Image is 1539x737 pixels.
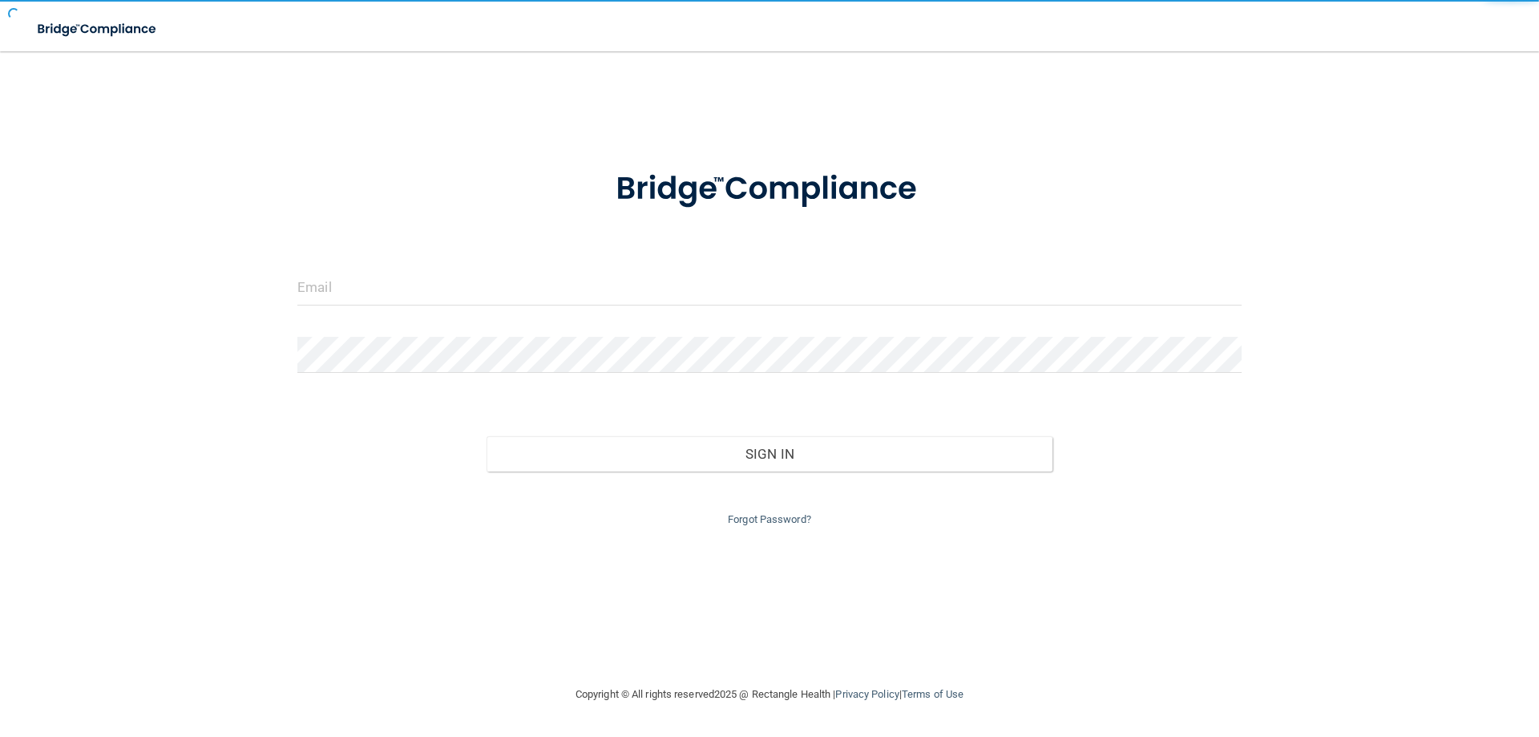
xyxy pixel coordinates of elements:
img: bridge_compliance_login_screen.278c3ca4.svg [583,148,956,231]
a: Forgot Password? [728,513,811,525]
button: Sign In [487,436,1053,472]
a: Privacy Policy [835,688,899,700]
a: Terms of Use [902,688,963,700]
div: Copyright © All rights reserved 2025 @ Rectangle Health | | [477,669,1062,720]
img: bridge_compliance_login_screen.278c3ca4.svg [24,13,172,46]
input: Email [297,269,1242,306]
